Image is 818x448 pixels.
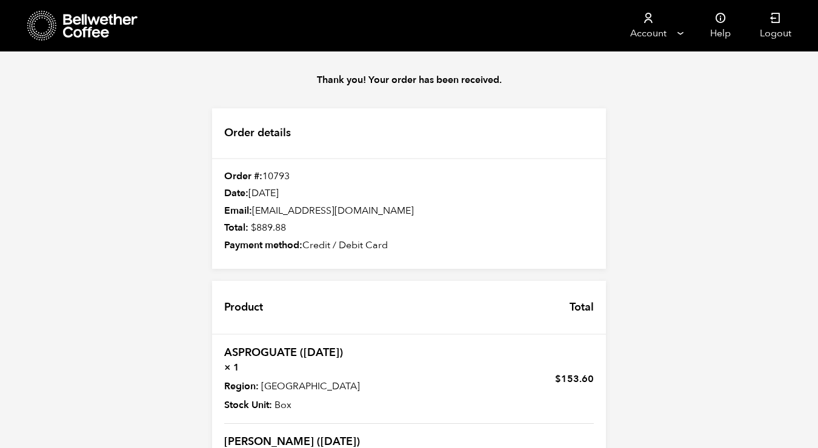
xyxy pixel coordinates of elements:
[212,108,606,159] h2: Order details
[224,360,402,375] strong: × 1
[224,345,343,360] a: ASPROGUATE ([DATE])
[224,239,302,252] strong: Payment method:
[224,204,252,217] strong: Email:
[555,372,561,386] span: $
[557,281,606,334] th: Total
[212,205,606,218] div: [EMAIL_ADDRESS][DOMAIN_NAME]
[212,170,606,183] div: 10793
[224,379,259,394] strong: Region:
[224,398,272,412] strong: Stock Unit:
[212,187,606,200] div: [DATE]
[200,73,618,87] p: Thank you! Your order has been received.
[224,186,248,200] strong: Date:
[224,221,248,234] strong: Total:
[251,221,256,234] span: $
[224,398,402,412] p: Box
[251,221,286,234] bdi: 889.88
[555,372,594,386] bdi: 153.60
[224,170,262,183] strong: Order #:
[224,379,402,394] p: [GEOGRAPHIC_DATA]
[212,281,275,334] th: Product
[212,239,606,252] div: Credit / Debit Card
